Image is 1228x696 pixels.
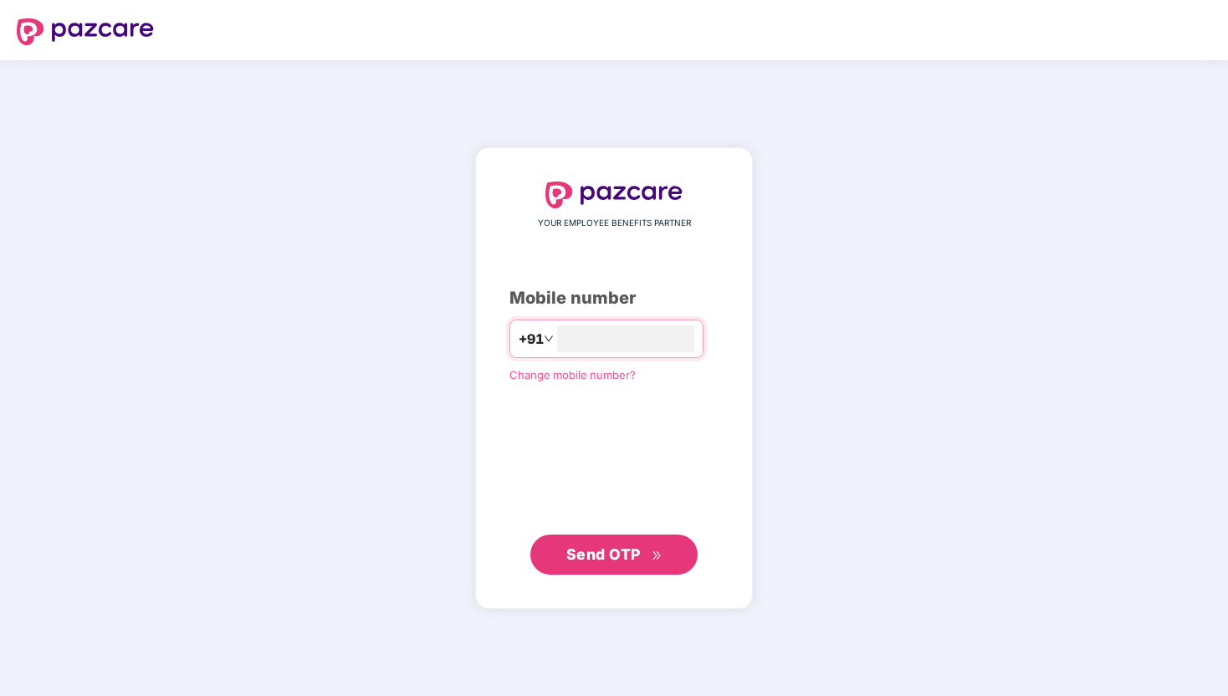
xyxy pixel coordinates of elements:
[519,329,544,350] span: +91
[652,550,663,561] span: double-right
[545,182,683,208] img: logo
[538,217,691,230] span: YOUR EMPLOYEE BENEFITS PARTNER
[17,18,154,45] img: logo
[509,285,719,311] div: Mobile number
[530,535,698,575] button: Send OTPdouble-right
[566,545,641,563] span: Send OTP
[509,368,636,381] a: Change mobile number?
[544,334,554,344] span: down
